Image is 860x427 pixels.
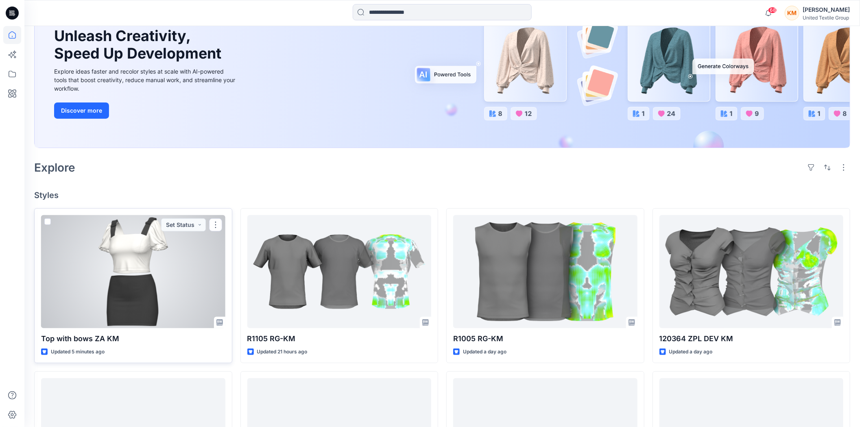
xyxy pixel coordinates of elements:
a: 120364 ZPL DEV KM [659,215,844,328]
h4: Styles [34,190,850,200]
a: Discover more [54,102,237,119]
span: 68 [768,7,777,13]
p: Top with bows ZA KM [41,333,225,344]
h1: Unleash Creativity, Speed Up Development [54,27,225,62]
div: United Textile Group [803,15,850,21]
p: R1105 RG-KM [247,333,432,344]
div: [PERSON_NAME] [803,5,850,15]
p: Updated a day ago [669,348,713,356]
p: Updated 21 hours ago [257,348,308,356]
p: Updated a day ago [463,348,506,356]
p: Updated 5 minutes ago [51,348,105,356]
a: R1105 RG-KM [247,215,432,328]
div: KM [785,6,799,20]
h2: Explore [34,161,75,174]
div: Explore ideas faster and recolor styles at scale with AI-powered tools that boost creativity, red... [54,67,237,93]
p: 120364 ZPL DEV KM [659,333,844,344]
a: R1005 RG-KM [453,215,637,328]
p: R1005 RG-KM [453,333,637,344]
a: Top with bows ZA KM [41,215,225,328]
button: Discover more [54,102,109,119]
